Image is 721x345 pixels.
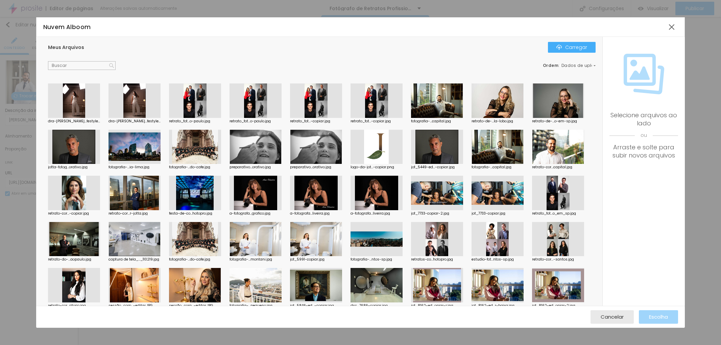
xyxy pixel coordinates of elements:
[109,119,165,124] font: dra-[PERSON_NAME]...festyle.jpg
[561,63,601,68] font: Dados de upload
[548,42,596,53] button: ÍconeCarregar
[532,257,574,262] font: retrato-cor...-santos.jpg
[543,63,559,68] font: Ordem
[48,211,89,216] font: retrato-cor...-copiar.jpg
[290,257,325,262] font: jot_5991-copiar.jpg
[230,211,270,216] font: a-fotografa...grafico.jpg
[351,119,391,124] font: retrato_fot...-copiar.jpg
[230,165,271,170] font: preparativo...orativo.jpg
[48,61,116,70] input: Buscar
[610,111,677,127] font: Selecione arquivos ao lado
[591,310,634,324] button: Cancelar
[351,211,390,216] font: a-fotografa...liveira.jpg
[472,119,513,124] font: retrato-de-...la-lobo.jpg
[230,257,272,262] font: fotografia-...montani.jpg
[641,132,647,139] font: ou
[169,257,210,262] font: fotografia-...do-cafe.jpg
[109,165,149,170] font: fotografia-...ia-lima.jpg
[601,313,624,320] font: Cancelar
[532,119,577,124] font: retrato-de-...o-em-sp.jpg
[411,257,453,262] font: retratos-co...hotopro.jpg
[558,63,560,68] font: :
[43,23,91,31] font: Nuvem Alboom
[472,211,505,216] font: jot_7733-copiar.jpg
[612,143,675,159] font: Arraste e solte para subir novos arquivos
[411,119,451,124] font: fotografia-...capital.jpg
[48,44,84,51] font: Meus Arquivos
[290,119,330,124] font: retrato_fot...-copiar.jpg
[230,119,271,124] font: retrato_fot...o-paulo.jpg
[649,313,668,320] font: Escolha
[169,119,210,124] font: retrato_fot...o-paulo.jpg
[351,165,394,170] font: logo-da-jot...-copiar.png
[109,63,114,68] img: Ícone
[532,165,572,170] font: retrato-cor...capital.jpg
[411,211,449,216] font: jot_7733-copiar-2.jpg
[290,165,331,170] font: preparativo...orativo.jpg
[532,211,576,216] font: retrato_fot...o_em_sp.jpg
[109,257,159,262] font: captura de tela_..._110219.jpg
[411,165,455,170] font: jot_5449-ed...-copiar.jpg
[48,165,88,170] font: jotta-fotog...orativo.jpg
[169,211,212,216] font: festa-de-co...hotopro.jpg
[472,165,511,170] font: fotografia-...capital.jpg
[639,310,678,324] button: Escolha
[624,54,664,94] img: Ícone
[472,257,514,262] font: estudio-fot...ntos-sp.jpg
[290,211,330,216] font: a-fotografa...liveira.jpg
[351,257,392,262] font: fotografia-...ntos-sp.jpg
[109,211,148,216] font: retrato-cor...r-jotta.jpg
[556,45,562,50] img: Ícone
[48,257,91,262] font: retrato-do-...aopaulo.jpg
[565,44,587,51] font: Carregar
[169,165,210,170] font: fotografia-...do-cafe.jpg
[48,119,104,124] font: dra-[PERSON_NAME]...festyle.jpg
